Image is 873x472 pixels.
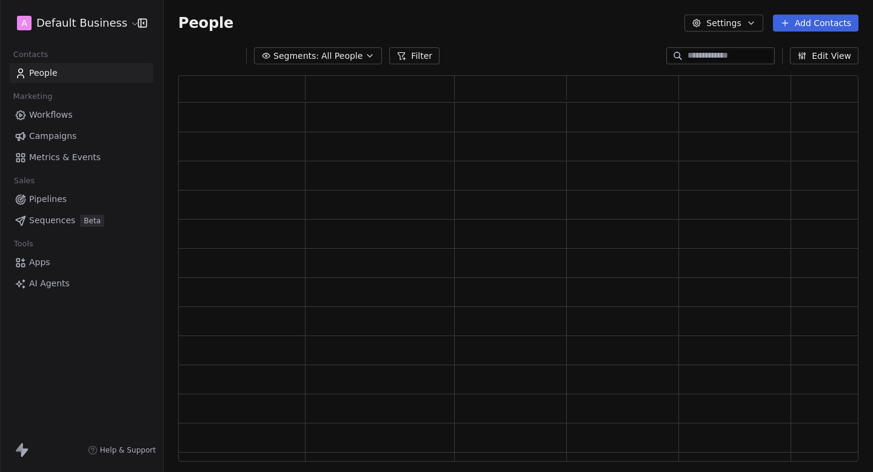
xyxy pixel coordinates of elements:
a: People [10,63,153,83]
a: Workflows [10,105,153,125]
span: Campaigns [29,130,76,143]
span: Sales [8,172,40,190]
span: Metrics & Events [29,151,101,164]
span: Help & Support [100,445,156,455]
a: Metrics & Events [10,147,153,167]
span: Beta [80,215,104,227]
span: Segments: [273,50,319,62]
span: Default Business [36,15,127,31]
span: Workflows [29,109,73,121]
span: People [29,67,58,79]
button: Add Contacts [773,15,858,32]
span: Pipelines [29,193,67,206]
span: Marketing [8,87,58,106]
span: All People [321,50,363,62]
span: Contacts [8,46,53,64]
a: Apps [10,252,153,272]
button: Settings [684,15,763,32]
span: Tools [8,235,38,253]
span: Sequences [29,214,75,227]
button: Filter [389,47,440,64]
span: Apps [29,256,50,269]
a: Help & Support [88,445,156,455]
span: People [178,14,233,32]
button: ADefault Business [15,13,129,33]
span: A [21,17,27,29]
a: Campaigns [10,126,153,146]
a: SequencesBeta [10,211,153,231]
span: AI Agents [29,277,70,290]
button: Edit View [790,47,858,64]
a: Pipelines [10,189,153,209]
a: AI Agents [10,274,153,294]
